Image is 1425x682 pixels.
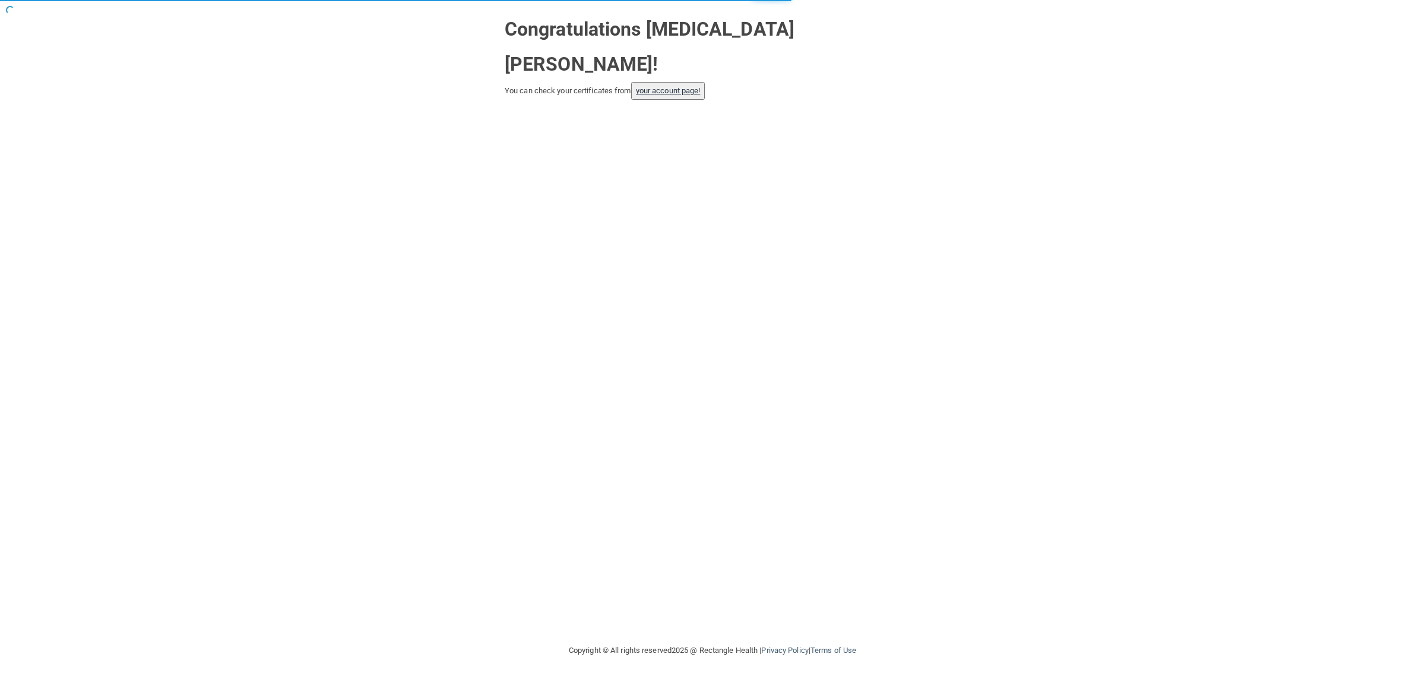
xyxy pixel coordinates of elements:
a: Privacy Policy [761,646,808,655]
button: your account page! [631,82,705,100]
div: Copyright © All rights reserved 2025 @ Rectangle Health | | [496,632,929,670]
iframe: Drift Widget Chat Controller [1220,599,1411,646]
a: Terms of Use [810,646,856,655]
a: your account page! [636,86,701,95]
strong: Congratulations [MEDICAL_DATA][PERSON_NAME]! [505,18,794,75]
div: You can check your certificates from [505,82,920,100]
